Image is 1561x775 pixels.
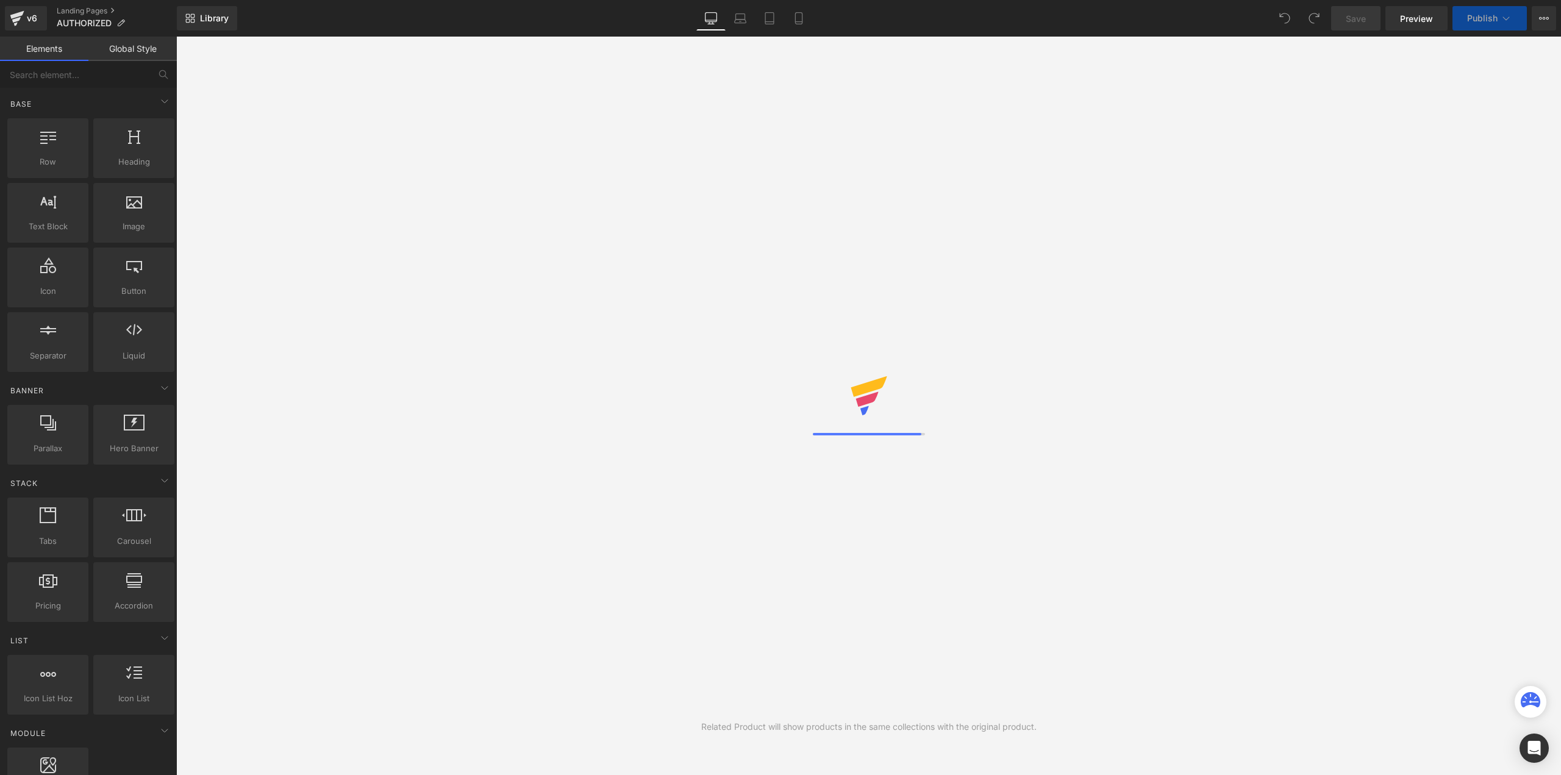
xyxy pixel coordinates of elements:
[57,18,112,28] span: AUTHORIZED
[726,6,755,30] a: Laptop
[1532,6,1556,30] button: More
[9,477,39,489] span: Stack
[5,6,47,30] a: v6
[97,349,171,362] span: Liquid
[97,692,171,705] span: Icon List
[11,535,85,548] span: Tabs
[97,535,171,548] span: Carousel
[696,6,726,30] a: Desktop
[9,98,33,110] span: Base
[1467,13,1498,23] span: Publish
[24,10,40,26] div: v6
[701,720,1037,734] div: Related Product will show products in the same collections with the original product.
[1385,6,1448,30] a: Preview
[755,6,784,30] a: Tablet
[97,442,171,455] span: Hero Banner
[9,635,30,646] span: List
[1302,6,1326,30] button: Redo
[1273,6,1297,30] button: Undo
[11,442,85,455] span: Parallax
[11,155,85,168] span: Row
[88,37,177,61] a: Global Style
[1520,734,1549,763] div: Open Intercom Messenger
[57,6,177,16] a: Landing Pages
[97,285,171,298] span: Button
[200,13,229,24] span: Library
[9,385,45,396] span: Banner
[9,727,47,739] span: Module
[11,220,85,233] span: Text Block
[11,285,85,298] span: Icon
[97,220,171,233] span: Image
[784,6,813,30] a: Mobile
[97,599,171,612] span: Accordion
[11,349,85,362] span: Separator
[11,599,85,612] span: Pricing
[1452,6,1527,30] button: Publish
[1400,12,1433,25] span: Preview
[177,6,237,30] a: New Library
[1346,12,1366,25] span: Save
[97,155,171,168] span: Heading
[11,692,85,705] span: Icon List Hoz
